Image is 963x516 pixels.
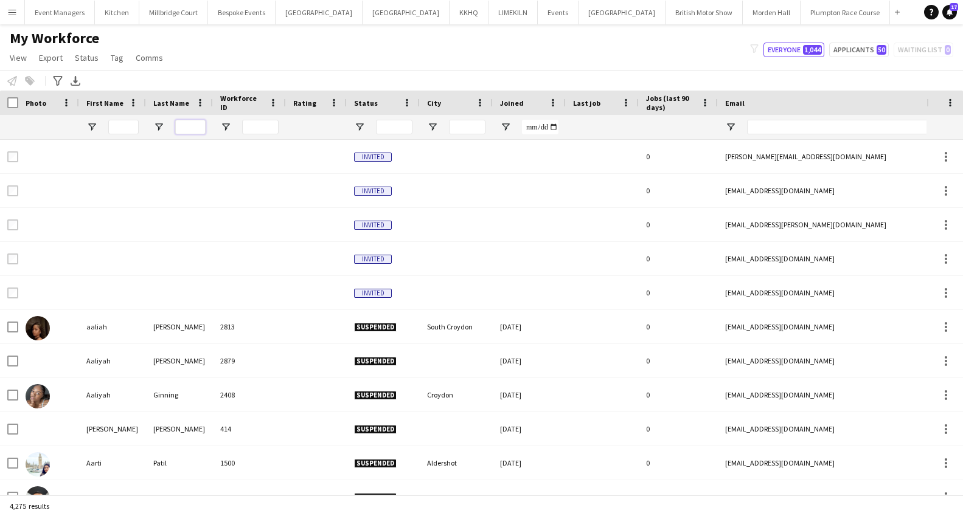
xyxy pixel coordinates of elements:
[175,120,206,134] input: Last Name Filter Input
[146,310,213,343] div: [PERSON_NAME]
[354,391,397,400] span: Suspended
[25,1,95,24] button: Event Managers
[5,50,32,66] a: View
[522,120,558,134] input: Joined Filter Input
[26,486,50,511] img: Aarun Sharma
[153,98,189,108] span: Last Name
[493,480,566,514] div: [DATE]
[449,120,485,134] input: City Filter Input
[420,310,493,343] div: South Croydon
[725,122,736,132] button: Open Filter Menu
[493,412,566,445] div: [DATE]
[354,323,397,332] span: Suspended
[146,446,213,480] div: Patil
[639,276,718,309] div: 0
[500,98,524,108] span: Joined
[718,310,961,343] div: [EMAIL_ADDRESS][DOMAIN_NAME]
[79,344,146,377] div: Aaliyah
[50,74,65,88] app-action-btn: Advanced filters
[420,378,493,411] div: Croydon
[493,344,566,377] div: [DATE]
[75,52,99,63] span: Status
[7,219,18,230] input: Row Selection is disabled for this row (unchecked)
[718,344,961,377] div: [EMAIL_ADDRESS][DOMAIN_NAME]
[646,94,696,112] span: Jobs (last 90 days)
[718,276,961,309] div: [EMAIL_ADDRESS][DOMAIN_NAME]
[131,50,168,66] a: Comms
[34,50,68,66] a: Export
[718,378,961,411] div: [EMAIL_ADDRESS][DOMAIN_NAME]
[213,446,286,480] div: 1500
[86,122,97,132] button: Open Filter Menu
[718,480,961,514] div: [EMAIL_ADDRESS][DOMAIN_NAME]
[10,52,27,63] span: View
[427,122,438,132] button: Open Filter Menu
[950,3,958,11] span: 17
[718,140,961,173] div: [PERSON_NAME][EMAIL_ADDRESS][DOMAIN_NAME]
[26,384,50,408] img: Aaliyah Ginning
[146,378,213,411] div: Ginning
[354,425,397,434] span: Suspended
[639,480,718,514] div: 0
[877,45,886,55] span: 50
[639,412,718,445] div: 0
[639,242,718,275] div: 0
[718,208,961,241] div: [EMAIL_ADDRESS][PERSON_NAME][DOMAIN_NAME]
[639,310,718,343] div: 0
[70,50,103,66] a: Status
[725,98,745,108] span: Email
[213,480,286,514] div: 704
[363,1,450,24] button: [GEOGRAPHIC_DATA]
[208,1,276,24] button: Bespoke Events
[639,446,718,480] div: 0
[639,140,718,173] div: 0
[139,1,208,24] button: Millbridge Court
[26,98,46,108] span: Photo
[427,98,441,108] span: City
[79,480,146,514] div: [PERSON_NAME]
[146,480,213,514] div: [PERSON_NAME]
[493,446,566,480] div: [DATE]
[493,310,566,343] div: [DATE]
[538,1,579,24] button: Events
[354,255,392,264] span: Invited
[420,480,493,514] div: South Croydon
[213,412,286,445] div: 414
[803,45,822,55] span: 1,044
[376,120,412,134] input: Status Filter Input
[801,1,890,24] button: Plumpton Race Course
[79,412,146,445] div: [PERSON_NAME]
[39,52,63,63] span: Export
[579,1,666,24] button: [GEOGRAPHIC_DATA]
[146,344,213,377] div: [PERSON_NAME]
[747,120,954,134] input: Email Filter Input
[7,253,18,264] input: Row Selection is disabled for this row (unchecked)
[666,1,743,24] button: British Motor Show
[354,122,365,132] button: Open Filter Menu
[500,122,511,132] button: Open Filter Menu
[220,122,231,132] button: Open Filter Menu
[146,412,213,445] div: [PERSON_NAME]
[86,98,123,108] span: First Name
[242,120,279,134] input: Workforce ID Filter Input
[79,446,146,480] div: Aarti
[354,187,392,196] span: Invited
[639,174,718,207] div: 0
[488,1,538,24] button: LIMEKILN
[95,1,139,24] button: Kitchen
[276,1,363,24] button: [GEOGRAPHIC_DATA]
[743,1,801,24] button: Morden Hall
[573,98,600,108] span: Last job
[718,242,961,275] div: [EMAIL_ADDRESS][DOMAIN_NAME]
[213,344,286,377] div: 2879
[10,29,99,47] span: My Workforce
[354,221,392,230] span: Invited
[763,43,824,57] button: Everyone1,044
[293,98,316,108] span: Rating
[7,287,18,298] input: Row Selection is disabled for this row (unchecked)
[354,153,392,162] span: Invited
[79,310,146,343] div: aaliah
[639,344,718,377] div: 0
[718,412,961,445] div: [EMAIL_ADDRESS][DOMAIN_NAME]
[213,378,286,411] div: 2408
